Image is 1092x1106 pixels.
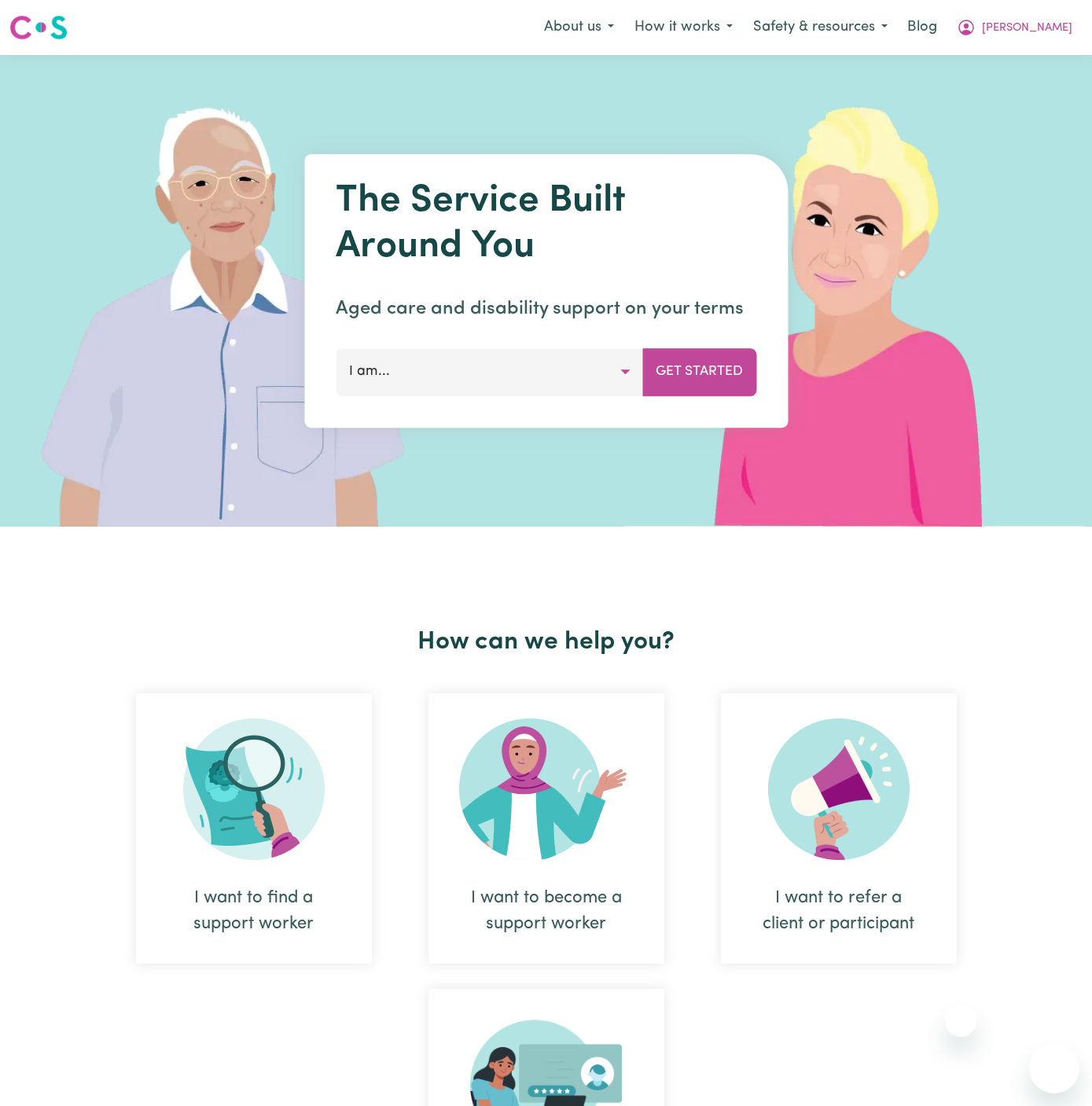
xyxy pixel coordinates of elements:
span: [PERSON_NAME] [982,20,1072,37]
div: I want to find a support worker [174,885,334,937]
button: About us [534,11,624,44]
div: I want to become a support worker [428,693,664,964]
div: I want to find a support worker [136,693,372,964]
button: Get Started [642,348,756,395]
div: I want to become a support worker [466,885,627,937]
h1: The Service Built Around You [336,179,756,270]
img: Search [183,718,325,860]
iframe: Button to launch messaging window [1029,1043,1079,1093]
img: Careseekers logo [9,13,68,42]
h2: How can we help you? [108,627,985,657]
button: I am... [336,348,643,395]
button: How it works [624,11,743,44]
iframe: Close message [945,1005,976,1037]
img: Refer [768,718,910,860]
a: Careseekers logo [9,9,68,46]
a: Blog [898,10,947,45]
img: Become Worker [459,718,634,860]
button: Safety & resources [743,11,898,44]
p: Aged care and disability support on your terms [336,295,756,323]
div: I want to refer a client or participant [759,885,919,937]
button: My Account [947,11,1083,44]
div: I want to refer a client or participant [721,693,957,964]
